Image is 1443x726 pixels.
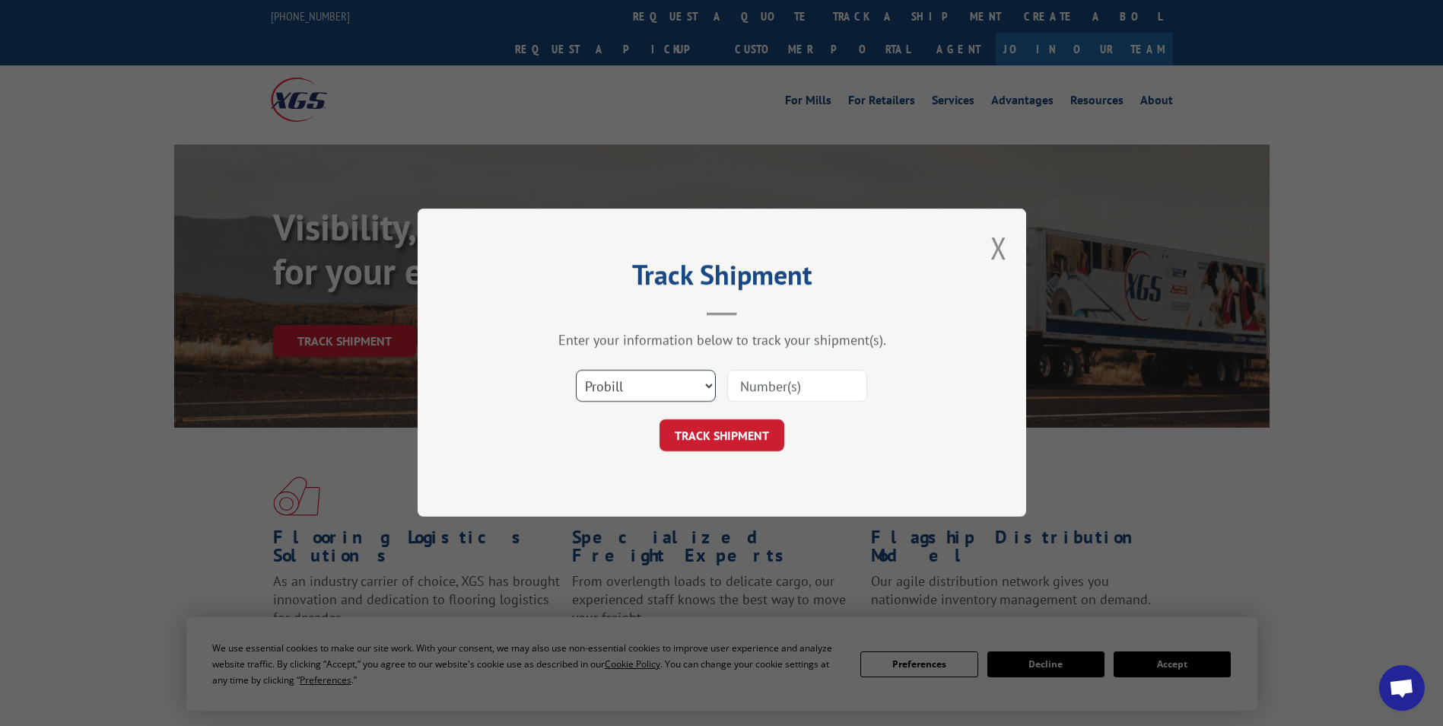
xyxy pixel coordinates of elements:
button: TRACK SHIPMENT [660,420,784,452]
h2: Track Shipment [494,264,950,293]
input: Number(s) [727,371,867,403]
div: Enter your information below to track your shipment(s). [494,332,950,349]
div: Open chat [1379,665,1425,711]
button: Close modal [990,228,1007,268]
